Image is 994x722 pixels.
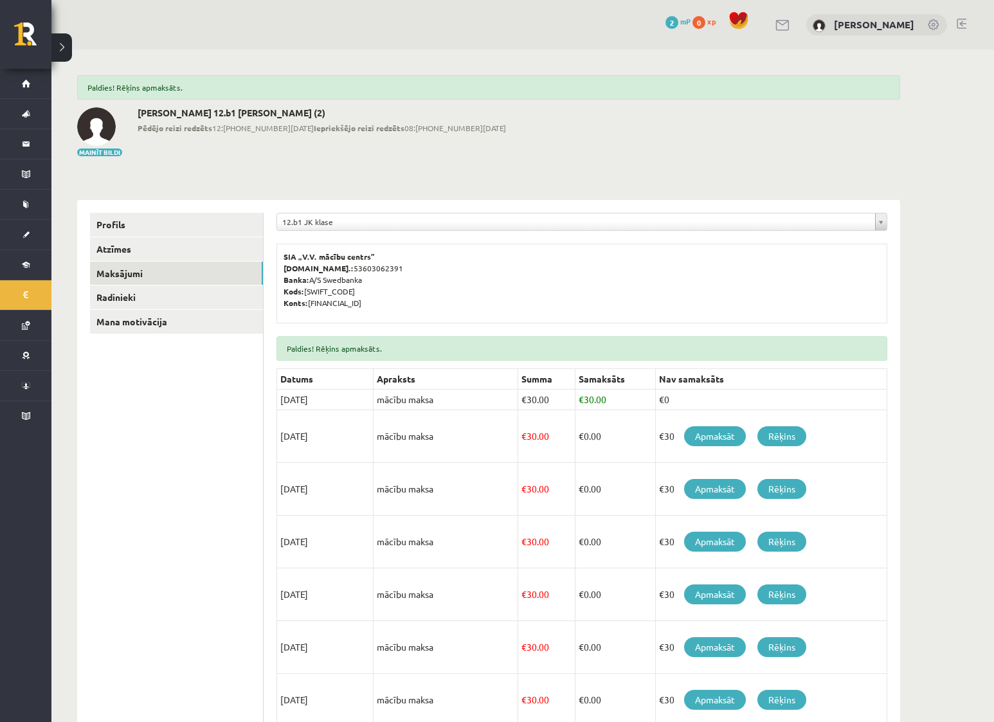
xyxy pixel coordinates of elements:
span: 0 [692,16,705,29]
img: Nikoletta Gruzdiņa [77,107,116,146]
td: 0.00 [575,516,655,568]
a: Apmaksāt [684,690,746,710]
b: Konts: [284,298,308,308]
span: € [521,694,527,705]
td: [DATE] [277,463,374,516]
td: €30 [655,463,887,516]
a: Rēķins [757,637,806,657]
a: Rēķins [757,690,806,710]
td: €30 [655,410,887,463]
td: 0.00 [575,463,655,516]
a: Rēķins [757,584,806,604]
td: €0 [655,390,887,410]
td: €30 [655,568,887,621]
a: 2 mP [665,16,691,26]
span: € [579,694,584,705]
div: Paldies! Rēķins apmaksāts. [276,336,887,361]
span: € [521,588,527,600]
b: SIA „V.V. mācību centrs” [284,251,375,262]
td: [DATE] [277,410,374,463]
span: xp [707,16,716,26]
th: Apraksts [374,369,518,390]
span: € [521,536,527,547]
td: 30.00 [518,621,575,674]
a: 12.b1 JK klase [277,213,887,230]
td: [DATE] [277,621,374,674]
span: 12:[PHONE_NUMBER][DATE] 08:[PHONE_NUMBER][DATE] [138,122,506,134]
span: 12.b1 JK klase [282,213,870,230]
button: Mainīt bildi [77,149,122,156]
span: € [579,430,584,442]
th: Samaksāts [575,369,655,390]
span: € [521,393,527,405]
a: Apmaksāt [684,532,746,552]
td: mācību maksa [374,390,518,410]
td: €30 [655,621,887,674]
a: [PERSON_NAME] [834,18,914,31]
a: Rēķins [757,479,806,499]
td: 30.00 [518,410,575,463]
td: 0.00 [575,410,655,463]
b: Pēdējo reizi redzēts [138,123,212,133]
span: € [579,483,584,494]
a: 0 xp [692,16,722,26]
a: Apmaksāt [684,584,746,604]
td: [DATE] [277,390,374,410]
a: Rēķins [757,532,806,552]
b: Iepriekšējo reizi redzēts [314,123,404,133]
b: Banka: [284,275,309,285]
span: mP [680,16,691,26]
span: € [521,641,527,653]
a: Apmaksāt [684,426,746,446]
span: € [521,430,527,442]
td: mācību maksa [374,410,518,463]
a: Rēķins [757,426,806,446]
td: 30.00 [518,568,575,621]
span: € [579,393,584,405]
td: 30.00 [518,463,575,516]
td: [DATE] [277,568,374,621]
td: [DATE] [277,516,374,568]
td: mācību maksa [374,568,518,621]
b: [DOMAIN_NAME].: [284,263,354,273]
td: €30 [655,516,887,568]
td: mācību maksa [374,516,518,568]
span: 2 [665,16,678,29]
a: Apmaksāt [684,479,746,499]
div: Paldies! Rēķins apmaksāts. [77,75,900,100]
span: € [579,536,584,547]
h2: [PERSON_NAME] 12.b1 [PERSON_NAME] (2) [138,107,506,118]
td: mācību maksa [374,621,518,674]
a: Mana motivācija [90,310,263,334]
a: Apmaksāt [684,637,746,657]
td: 0.00 [575,621,655,674]
td: 30.00 [575,390,655,410]
td: 0.00 [575,568,655,621]
th: Datums [277,369,374,390]
td: mācību maksa [374,463,518,516]
a: Rīgas 1. Tālmācības vidusskola [14,23,51,55]
span: € [579,641,584,653]
img: Nikoletta Gruzdiņa [813,19,826,32]
a: Radinieki [90,285,263,309]
td: 30.00 [518,516,575,568]
span: € [521,483,527,494]
a: Profils [90,213,263,237]
a: Atzīmes [90,237,263,261]
th: Nav samaksāts [655,369,887,390]
b: Kods: [284,286,304,296]
p: 53603062391 A/S Swedbanka [SWIFT_CODE] [FINANCIAL_ID] [284,251,880,309]
a: Maksājumi [90,262,263,285]
th: Summa [518,369,575,390]
span: € [579,588,584,600]
td: 30.00 [518,390,575,410]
